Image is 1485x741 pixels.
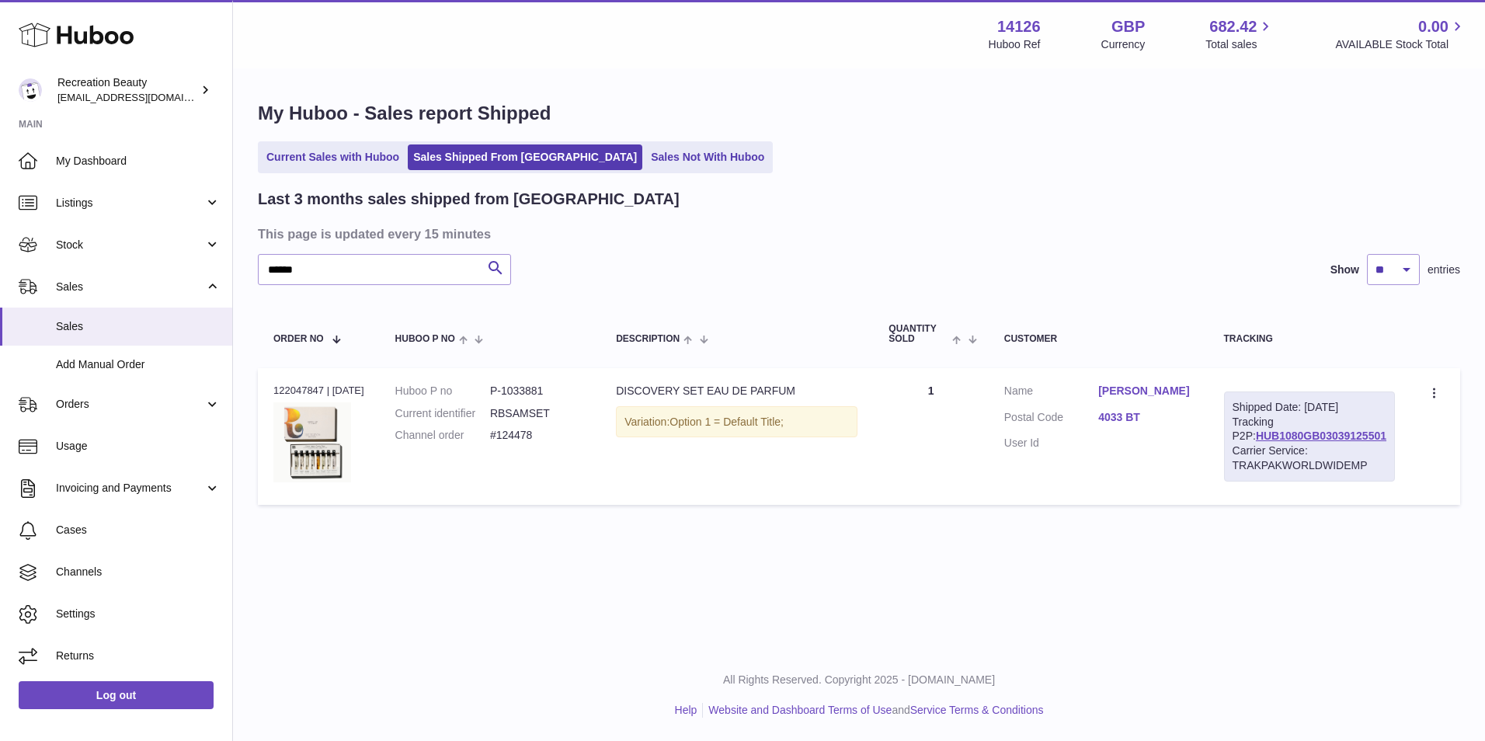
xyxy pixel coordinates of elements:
[616,334,680,344] span: Description
[669,416,784,428] span: Option 1 = Default Title;
[56,649,221,663] span: Returns
[708,704,892,716] a: Website and Dashboard Terms of Use
[1101,37,1146,52] div: Currency
[703,703,1043,718] li: and
[1209,16,1257,37] span: 682.42
[989,37,1041,52] div: Huboo Ref
[56,565,221,579] span: Channels
[395,334,455,344] span: Huboo P no
[1004,410,1098,429] dt: Postal Code
[1233,444,1386,473] div: Carrier Service: TRAKPAKWORLDWIDEMP
[1004,436,1098,451] dt: User Id
[56,357,221,372] span: Add Manual Order
[1205,37,1275,52] span: Total sales
[645,144,770,170] a: Sales Not With Huboo
[56,607,221,621] span: Settings
[19,78,42,102] img: customercare@recreationbeauty.com
[57,75,197,105] div: Recreation Beauty
[1098,410,1192,425] a: 4033 BT
[1428,263,1460,277] span: entries
[56,439,221,454] span: Usage
[1098,384,1192,398] a: [PERSON_NAME]
[1004,384,1098,402] dt: Name
[997,16,1041,37] strong: 14126
[873,368,988,505] td: 1
[395,428,490,443] dt: Channel order
[258,189,680,210] h2: Last 3 months sales shipped from [GEOGRAPHIC_DATA]
[56,397,204,412] span: Orders
[1233,400,1386,415] div: Shipped Date: [DATE]
[273,384,364,398] div: 122047847 | [DATE]
[56,154,221,169] span: My Dashboard
[395,384,490,398] dt: Huboo P no
[1335,37,1466,52] span: AVAILABLE Stock Total
[490,384,585,398] dd: P-1033881
[56,481,204,496] span: Invoicing and Payments
[56,319,221,334] span: Sales
[19,681,214,709] a: Log out
[56,238,204,252] span: Stock
[1330,263,1359,277] label: Show
[675,704,697,716] a: Help
[1205,16,1275,52] a: 682.42 Total sales
[1256,430,1386,442] a: HUB1080GB03039125501
[1418,16,1448,37] span: 0.00
[1224,391,1395,482] div: Tracking P2P:
[258,225,1456,242] h3: This page is updated every 15 minutes
[56,523,221,537] span: Cases
[258,101,1460,126] h1: My Huboo - Sales report Shipped
[1004,334,1193,344] div: Customer
[273,334,324,344] span: Order No
[889,324,948,344] span: Quantity Sold
[490,428,585,443] dd: #124478
[1111,16,1145,37] strong: GBP
[616,406,857,438] div: Variation:
[1224,334,1395,344] div: Tracking
[273,402,351,482] img: ANWD_12ML.jpg
[910,704,1044,716] a: Service Terms & Conditions
[408,144,642,170] a: Sales Shipped From [GEOGRAPHIC_DATA]
[56,196,204,210] span: Listings
[490,406,585,421] dd: RBSAMSET
[245,673,1473,687] p: All Rights Reserved. Copyright 2025 - [DOMAIN_NAME]
[616,384,857,398] div: DISCOVERY SET EAU DE PARFUM
[1335,16,1466,52] a: 0.00 AVAILABLE Stock Total
[56,280,204,294] span: Sales
[57,91,228,103] span: [EMAIL_ADDRESS][DOMAIN_NAME]
[261,144,405,170] a: Current Sales with Huboo
[395,406,490,421] dt: Current identifier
